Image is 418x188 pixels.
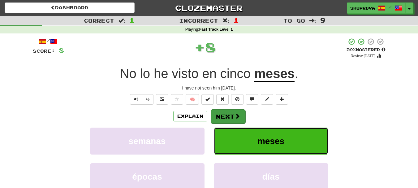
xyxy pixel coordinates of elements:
[119,18,125,23] span: :
[90,128,205,155] button: semanas
[5,2,135,13] a: Dashboard
[171,94,183,105] button: Favorite sentence (alt+f)
[262,172,279,181] span: días
[389,5,392,9] span: /
[173,111,207,121] button: Explain
[347,2,406,14] a: Shuprova /
[202,66,217,81] span: en
[33,38,64,46] div: /
[59,46,64,54] span: 8
[254,66,295,82] u: meses
[140,66,150,81] span: lo
[261,94,273,105] button: Edit sentence (alt+d)
[129,94,154,105] div: Text-to-speech controls
[130,94,142,105] button: Play sentence audio (ctl+space)
[142,94,154,105] button: ½
[120,66,136,81] span: No
[33,48,55,54] span: Score:
[211,109,245,124] button: Next
[156,94,168,105] button: Show image (alt+x)
[129,136,166,146] span: semanas
[257,136,284,146] span: meses
[320,16,325,24] span: 9
[179,17,218,24] span: Incorrect
[144,2,274,13] a: Clozemaster
[350,5,375,11] span: Shuprova
[234,16,239,24] span: 1
[220,66,251,81] span: cinco
[172,66,198,81] span: visto
[309,18,316,23] span: :
[129,16,135,24] span: 1
[351,54,375,58] small: Review: [DATE]
[347,47,386,53] div: Mastered
[222,18,229,23] span: :
[186,94,199,105] button: 🧠
[33,85,386,91] div: I have not seen him [DATE].
[246,94,258,105] button: Discuss sentence (alt+u)
[194,38,205,56] span: +
[216,94,229,105] button: Reset to 0% Mastered (alt+r)
[214,128,328,155] button: meses
[283,17,305,24] span: To go
[295,66,298,81] span: .
[347,47,356,52] span: 50 %
[132,172,162,181] span: épocas
[84,17,114,24] span: Correct
[276,94,288,105] button: Add to collection (alt+a)
[205,39,216,55] span: 8
[154,66,168,81] span: he
[231,94,243,105] button: Ignore sentence (alt+i)
[199,27,233,32] strong: Fast Track Level 1
[201,94,214,105] button: Set this sentence to 100% Mastered (alt+m)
